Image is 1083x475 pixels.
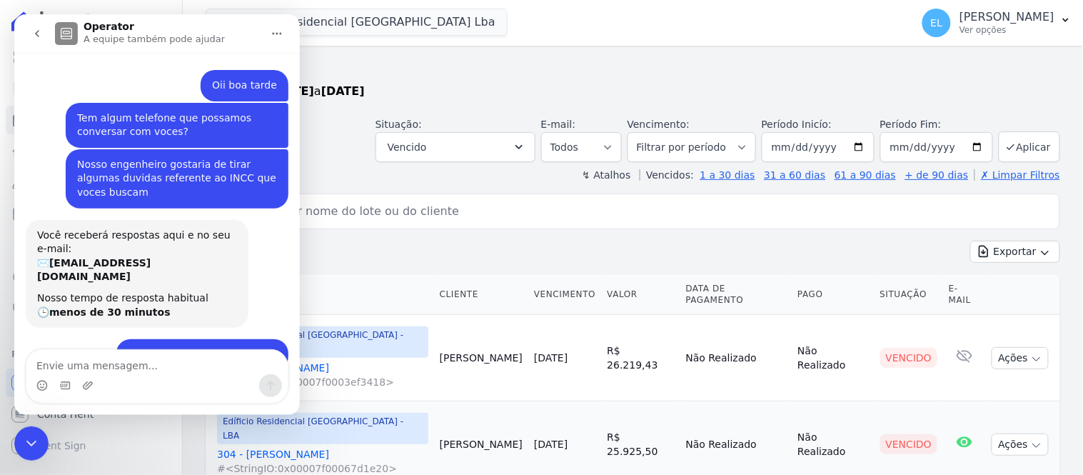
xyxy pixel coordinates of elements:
[376,119,422,130] label: Situação:
[198,64,263,79] div: Oii boa tarde
[792,315,874,401] td: Não Realizado
[700,169,755,181] a: 1 a 30 dias
[680,274,792,315] th: Data de Pagamento
[14,14,300,415] iframe: Intercom live chat
[6,200,176,229] a: Minha Carteira
[640,169,694,181] label: Vencidos:
[880,434,938,454] div: Vencido
[974,169,1060,181] a: ✗ Limpar Filtros
[835,169,896,181] a: 61 a 90 dias
[959,24,1054,36] p: Ver opções
[217,361,428,389] a: 301 - [PERSON_NAME]#<StringIO:0x00007f0003ef3418>
[931,18,943,28] span: EL
[388,139,427,156] span: Vencido
[6,74,176,103] a: Contratos
[792,274,874,315] th: Pago
[23,277,223,305] div: Nosso tempo de resposta habitual 🕒
[628,119,690,130] label: Vencimento:
[23,214,223,270] div: Você receberá respostas aqui e no seu e-mail: ✉️
[11,89,274,135] div: Erica diz…
[63,144,263,186] div: Nosso engenheiro gostaria de tirar algumas duvidas referente ao INCC que voces buscam
[434,274,528,315] th: Cliente
[14,426,49,461] iframe: Intercom live chat
[11,135,274,206] div: Erica diz…
[217,413,428,444] span: Edíficio Residencial [GEOGRAPHIC_DATA] - LBA
[970,241,1060,263] button: Exportar
[102,325,274,356] div: Tem um cliente com dúvidas..
[6,106,176,134] a: Parcelas
[11,346,171,363] div: Plataformas
[11,206,234,314] div: Você receberá respostas aqui e no seu e-mail:✉️[EMAIL_ADDRESS][DOMAIN_NAME]Nosso tempo de respost...
[232,197,1054,226] input: Buscar por nome do lote ou do cliente
[6,169,176,197] a: Clientes
[6,137,176,166] a: Lotes
[534,439,568,450] a: [DATE]
[206,57,1060,83] h2: Parcelas
[321,84,365,98] strong: [DATE]
[6,43,176,71] a: Visão Geral
[6,369,176,397] a: Recebíveis
[434,315,528,401] td: [PERSON_NAME]
[762,119,832,130] label: Período Inicío:
[376,132,535,162] button: Vencido
[959,10,1054,24] p: [PERSON_NAME]
[875,274,944,315] th: Situação
[6,231,176,260] a: Transferências
[245,360,268,383] button: Enviar uma mensagem
[999,131,1060,162] button: Aplicar
[601,315,680,401] td: R$ 26.219,43
[51,89,274,134] div: Tem algum telefone que possamos conversar com voces?
[6,263,176,291] a: Crédito
[764,169,825,181] a: 31 a 60 dias
[528,274,601,315] th: Vencimento
[534,352,568,364] a: [DATE]
[992,434,1049,456] button: Ações
[905,169,969,181] a: + de 90 dias
[35,292,156,304] b: menos de 30 minutos
[680,315,792,401] td: Não Realizado
[880,348,938,368] div: Vencido
[943,274,986,315] th: E-mail
[114,334,263,348] div: Tem um cliente com dúvidas..
[6,294,176,323] a: Negativação
[992,347,1049,369] button: Ações
[11,325,274,368] div: Erica diz…
[69,18,211,32] p: A equipe também pode ajudar
[22,366,34,377] button: Selecionador de Emoji
[23,243,136,269] b: [EMAIL_ADDRESS][DOMAIN_NAME]
[11,56,274,89] div: Erica diz…
[217,375,428,389] span: #<StringIO:0x00007f0003ef3418>
[206,274,434,315] th: Contrato
[217,326,428,358] span: Edíficio Residencial [GEOGRAPHIC_DATA] - LBA
[249,6,276,33] button: Início
[911,3,1083,43] button: EL [PERSON_NAME] Ver opções
[601,274,680,315] th: Valor
[51,135,274,194] div: Nosso engenheiro gostaria de tirar algumas duvidas referente ao INCC que voces buscam
[45,366,56,377] button: Selecionador de GIF
[63,97,263,125] div: Tem algum telefone que possamos conversar com voces?
[6,400,176,429] a: Conta Hent
[186,56,274,87] div: Oii boa tarde
[12,336,273,360] textarea: Envie uma mensagem...
[541,119,576,130] label: E-mail:
[880,117,993,132] label: Período Fim:
[206,9,508,36] button: Edíficio Residencial [GEOGRAPHIC_DATA] Lba
[11,206,274,326] div: Operator diz…
[68,366,79,377] button: Upload do anexo
[582,169,630,181] label: ↯ Atalhos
